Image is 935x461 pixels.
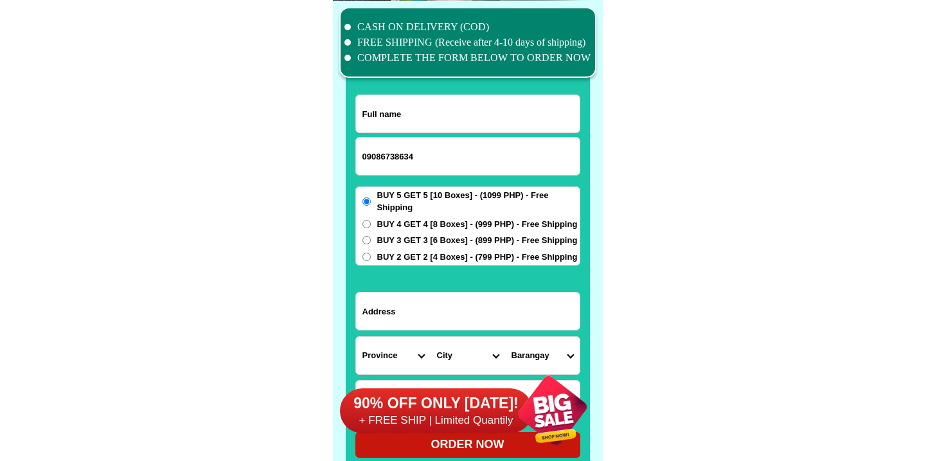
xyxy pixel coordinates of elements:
[344,19,591,35] li: CASH ON DELIVERY (COD)
[344,35,591,50] li: FREE SHIPPING (Receive after 4-10 days of shipping)
[356,138,580,175] input: Input phone_number
[362,197,371,206] input: BUY 5 GET 5 [10 Boxes] - (1099 PHP) - Free Shipping
[377,234,578,247] span: BUY 3 GET 3 [6 Boxes] - (899 PHP) - Free Shipping
[356,95,580,132] input: Input full_name
[377,251,578,264] span: BUY 2 GET 2 [4 Boxes] - (799 PHP) - Free Shipping
[362,220,371,228] input: BUY 4 GET 4 [8 Boxes] - (999 PHP) - Free Shipping
[356,337,431,374] select: Select province
[505,337,580,374] select: Select commune
[356,293,580,330] input: Input address
[377,218,578,231] span: BUY 4 GET 4 [8 Boxes] - (999 PHP) - Free Shipping
[431,337,505,374] select: Select district
[362,253,371,261] input: BUY 2 GET 2 [4 Boxes] - (799 PHP) - Free Shipping
[340,413,533,428] h6: + FREE SHIP | Limited Quantily
[362,236,371,244] input: BUY 3 GET 3 [6 Boxes] - (899 PHP) - Free Shipping
[377,189,580,214] span: BUY 5 GET 5 [10 Boxes] - (1099 PHP) - Free Shipping
[344,50,591,66] li: COMPLETE THE FORM BELOW TO ORDER NOW
[340,394,533,413] h6: 90% OFF ONLY [DATE]!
